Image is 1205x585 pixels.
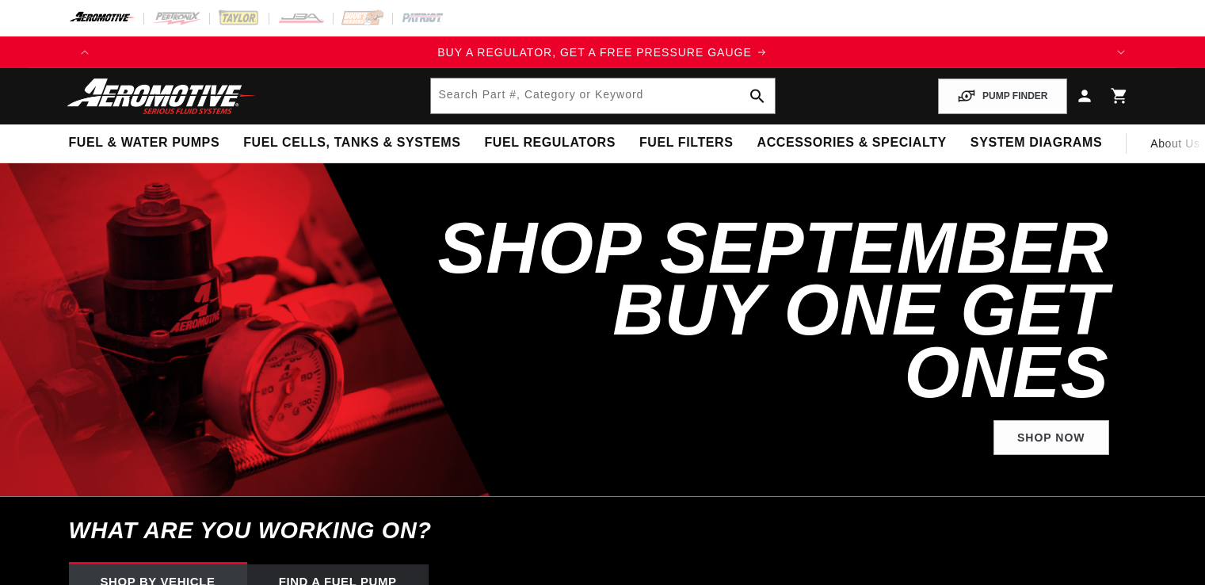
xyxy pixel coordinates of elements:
[63,78,261,115] img: Aeromotive
[101,44,1105,61] div: 1 of 4
[29,497,1176,564] h6: What are you working on?
[639,135,734,151] span: Fuel Filters
[472,124,627,162] summary: Fuel Regulators
[437,46,752,59] span: BUY A REGULATOR, GET A FREE PRESSURE GAUGE
[431,78,775,113] input: Search by Part Number, Category or Keyword
[484,135,615,151] span: Fuel Regulators
[993,420,1109,456] a: Shop Now
[1105,36,1137,68] button: Translation missing: en.sections.announcements.next_announcement
[69,36,101,68] button: Translation missing: en.sections.announcements.previous_announcement
[231,124,472,162] summary: Fuel Cells, Tanks & Systems
[243,135,460,151] span: Fuel Cells, Tanks & Systems
[740,78,775,113] button: search button
[970,135,1102,151] span: System Diagrams
[938,78,1066,114] button: PUMP FINDER
[57,124,232,162] summary: Fuel & Water Pumps
[745,124,959,162] summary: Accessories & Specialty
[29,36,1176,68] slideshow-component: Translation missing: en.sections.announcements.announcement_bar
[627,124,745,162] summary: Fuel Filters
[101,44,1105,61] a: BUY A REGULATOR, GET A FREE PRESSURE GAUGE
[69,135,220,151] span: Fuel & Water Pumps
[757,135,947,151] span: Accessories & Specialty
[1150,137,1199,150] span: About Us
[959,124,1114,162] summary: System Diagrams
[432,217,1109,404] h2: SHOP SEPTEMBER BUY ONE GET ONES
[101,44,1105,61] div: Announcement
